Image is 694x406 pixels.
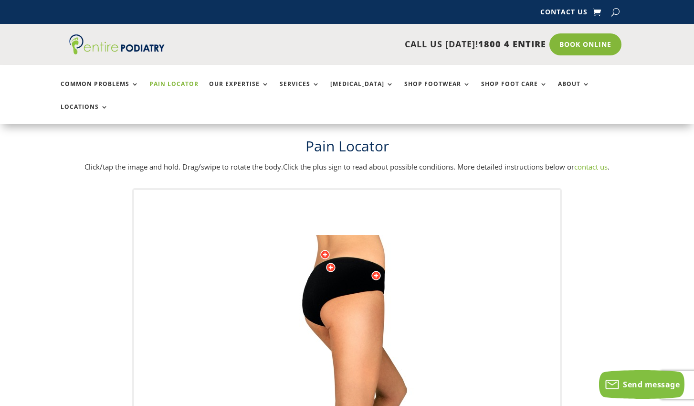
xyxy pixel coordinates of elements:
[599,370,684,399] button: Send message
[623,379,680,390] span: Send message
[61,81,139,101] a: Common Problems
[149,81,199,101] a: Pain Locator
[558,81,590,101] a: About
[209,81,269,101] a: Our Expertise
[197,38,546,51] p: CALL US [DATE]!
[69,136,624,161] h1: Pain Locator
[478,38,546,50] span: 1800 4 ENTIRE
[280,81,320,101] a: Services
[330,81,394,101] a: [MEDICAL_DATA]
[69,47,165,56] a: Entire Podiatry
[549,33,621,55] a: Book Online
[84,162,283,171] span: Click/tap the image and hold. Drag/swipe to rotate the body.
[404,81,471,101] a: Shop Footwear
[61,104,108,124] a: Locations
[540,9,588,19] a: Contact Us
[574,162,608,171] a: contact us
[283,162,610,171] span: Click the plus sign to read about possible conditions. More detailed instructions below or .
[481,81,547,101] a: Shop Foot Care
[69,34,165,54] img: logo (1)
